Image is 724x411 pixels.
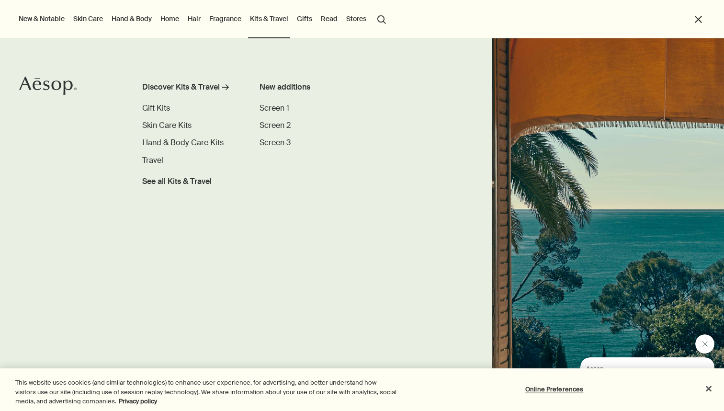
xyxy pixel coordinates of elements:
[110,12,154,25] a: Hand & Body
[698,378,719,399] button: Close
[248,12,290,25] a: Kits & Travel
[142,120,192,131] a: Skin Care Kits
[580,357,714,401] iframe: Message from Aesop
[142,81,238,97] a: Discover Kits & Travel
[492,38,724,411] img: Ocean scenery viewed from open shutter windows.
[260,120,291,131] a: Screen 2
[319,12,339,25] a: Read
[142,81,220,93] div: Discover Kits & Travel
[142,137,224,148] span: Hand & Body Care Kits
[6,20,120,47] span: Our consultants are available now to offer personalised product advice.
[142,155,163,165] span: Travel
[142,120,192,130] span: Skin Care Kits
[71,12,105,25] a: Skin Care
[260,81,376,93] div: New additions
[15,378,398,406] div: This website uses cookies (and similar technologies) to enhance user experience, for advertising,...
[17,74,79,100] a: Aesop
[693,14,704,25] button: Close the Menu
[142,176,212,187] span: See all Kits & Travel
[524,379,584,399] button: Online Preferences, Opens the preference center dialog
[142,155,163,166] a: Travel
[695,334,714,354] iframe: Close message from Aesop
[260,103,289,114] a: Screen 1
[17,12,67,25] button: New & Notable
[373,10,390,28] button: Open search
[295,12,314,25] a: Gifts
[19,76,77,95] svg: Aesop
[260,120,291,130] span: Screen 2
[142,137,224,148] a: Hand & Body Care Kits
[260,137,291,148] a: Screen 3
[344,12,368,25] button: Stores
[119,397,157,405] a: More information about your privacy, opens in a new tab
[557,334,714,401] div: Aesop says "Our consultants are available now to offer personalised product advice.". Open messag...
[158,12,181,25] a: Home
[142,172,212,187] a: See all Kits & Travel
[207,12,243,25] a: Fragrance
[186,12,203,25] a: Hair
[142,103,170,114] a: Gift Kits
[142,103,170,113] span: Gift Kits
[260,137,291,148] span: Screen 3
[260,103,289,113] span: Screen 1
